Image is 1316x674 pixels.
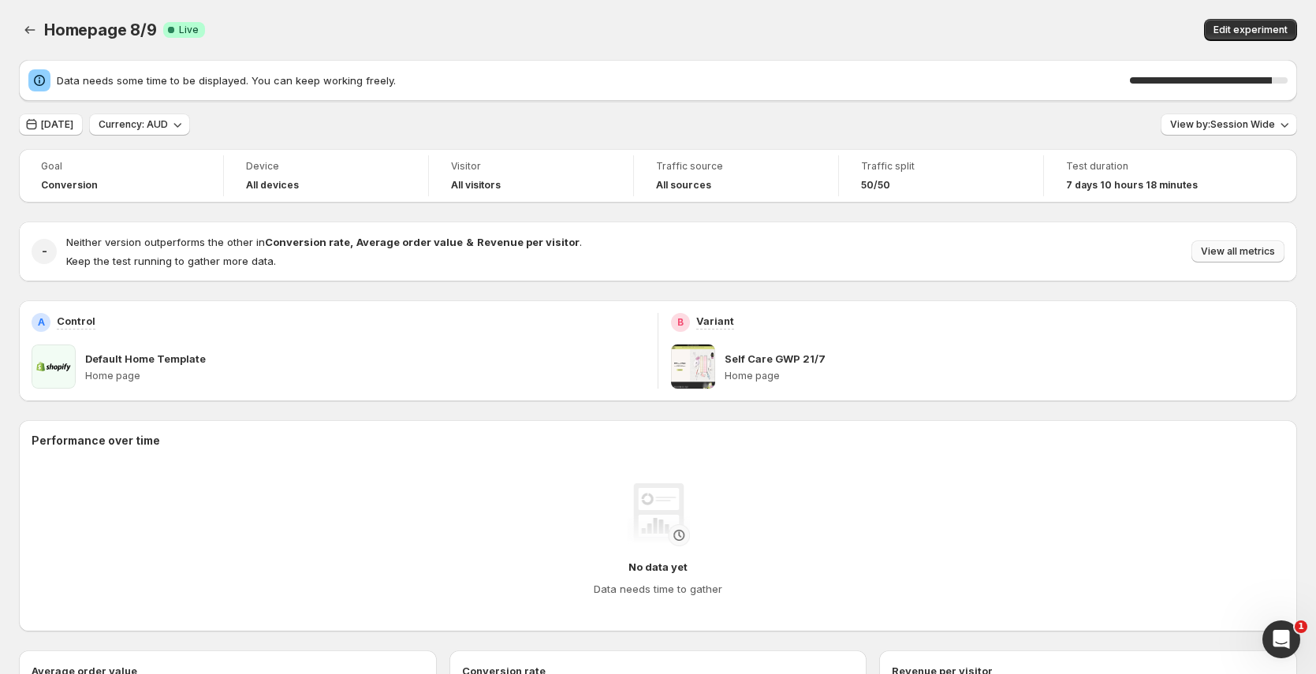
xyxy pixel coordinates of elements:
[41,179,98,192] span: Conversion
[656,179,711,192] h4: All sources
[41,158,201,193] a: GoalConversion
[1262,620,1300,658] iframe: Intercom live chat
[451,179,501,192] h4: All visitors
[627,483,690,546] img: No data yet
[41,160,201,173] span: Goal
[57,313,95,329] p: Control
[477,236,580,248] strong: Revenue per visitor
[594,581,722,597] h4: Data needs time to gather
[85,351,206,367] p: Default Home Template
[451,158,611,193] a: VisitorAll visitors
[1213,24,1288,36] span: Edit experiment
[85,370,645,382] p: Home page
[1066,158,1227,193] a: Test duration7 days 10 hours 18 minutes
[1191,240,1284,263] button: View all metrics
[861,160,1021,173] span: Traffic split
[57,73,1130,88] span: Data needs some time to be displayed. You can keep working freely.
[725,370,1284,382] p: Home page
[42,244,47,259] h2: -
[725,351,826,367] p: Self Care GWP 21/7
[861,179,890,192] span: 50/50
[1201,245,1275,258] span: View all metrics
[179,24,199,36] span: Live
[246,160,406,173] span: Device
[66,236,582,248] span: Neither version outperforms the other in .
[451,160,611,173] span: Visitor
[677,316,684,329] h2: B
[671,344,715,389] img: Self Care GWP 21/7
[265,236,350,248] strong: Conversion rate
[32,433,1284,449] h2: Performance over time
[246,158,406,193] a: DeviceAll devices
[466,236,474,248] strong: &
[656,158,816,193] a: Traffic sourceAll sources
[32,344,76,389] img: Default Home Template
[1161,114,1297,136] button: View by:Session Wide
[38,316,45,329] h2: A
[356,236,463,248] strong: Average order value
[99,118,168,131] span: Currency: AUD
[350,236,353,248] strong: ,
[628,559,688,575] h4: No data yet
[1295,620,1307,633] span: 1
[41,118,73,131] span: [DATE]
[19,114,83,136] button: [DATE]
[89,114,190,136] button: Currency: AUD
[1066,160,1227,173] span: Test duration
[246,179,299,192] h4: All devices
[696,313,734,329] p: Variant
[1066,179,1198,192] span: 7 days 10 hours 18 minutes
[1204,19,1297,41] button: Edit experiment
[66,255,276,267] span: Keep the test running to gather more data.
[861,158,1021,193] a: Traffic split50/50
[656,160,816,173] span: Traffic source
[44,20,157,39] span: Homepage 8/9
[1170,118,1275,131] span: View by: Session Wide
[19,19,41,41] button: Back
